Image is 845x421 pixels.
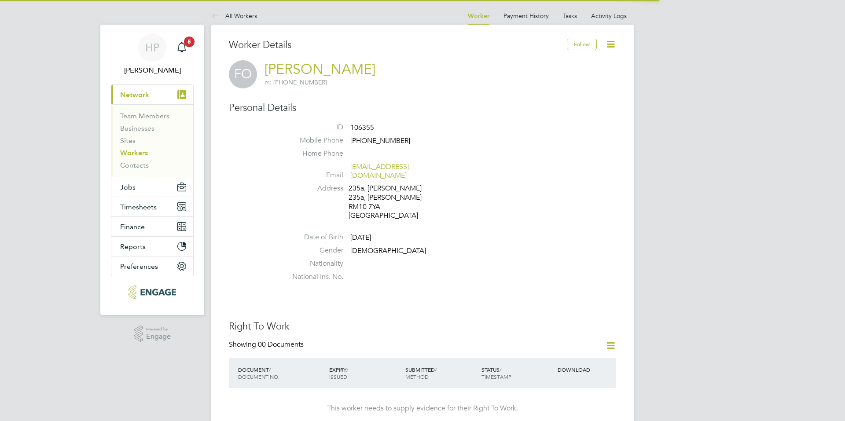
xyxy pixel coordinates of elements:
[111,217,193,236] button: Finance
[111,197,193,216] button: Timesheets
[120,242,146,251] span: Reports
[350,136,410,145] span: [PHONE_NUMBER]
[236,362,327,384] div: DOCUMENT
[591,12,627,20] a: Activity Logs
[327,362,403,384] div: EXPIRY
[555,362,616,377] div: DOWNLOAD
[238,373,279,380] span: DOCUMENT NO.
[269,366,271,373] span: /
[435,366,437,373] span: /
[145,42,159,53] span: HP
[349,184,432,220] div: 235a, [PERSON_NAME] 235a, [PERSON_NAME] RM10 7YA [GEOGRAPHIC_DATA]
[567,39,597,50] button: Follow
[111,237,193,256] button: Reports
[282,184,343,193] label: Address
[120,223,145,231] span: Finance
[329,373,347,380] span: ISSUED
[229,39,567,51] h3: Worker Details
[134,326,171,342] a: Powered byEngage
[282,272,343,282] label: National Ins. No.
[282,246,343,255] label: Gender
[346,366,348,373] span: /
[111,85,193,104] button: Network
[350,162,409,180] a: [EMAIL_ADDRESS][DOMAIN_NAME]
[350,123,374,132] span: 106355
[229,340,305,349] div: Showing
[120,91,149,99] span: Network
[111,65,194,76] span: Hannah Pearce
[173,33,191,62] a: 5
[111,33,194,76] a: HP[PERSON_NAME]
[129,285,176,299] img: xede-logo-retina.png
[146,333,171,340] span: Engage
[265,78,272,86] span: m:
[563,12,577,20] a: Tasks
[468,12,489,20] a: Worker
[229,320,616,333] h3: Right To Work
[282,136,343,145] label: Mobile Phone
[500,366,501,373] span: /
[282,171,343,180] label: Email
[120,183,136,191] span: Jobs
[479,362,555,384] div: STATUS
[146,326,171,333] span: Powered by
[184,37,195,47] span: 5
[111,285,194,299] a: Go to home page
[265,61,375,78] a: [PERSON_NAME]
[403,362,479,384] div: SUBMITTED
[503,12,549,20] a: Payment History
[405,373,429,380] span: METHOD
[211,12,257,20] a: All Workers
[282,259,343,268] label: Nationality
[120,124,154,132] a: Businesses
[350,246,426,255] span: [DEMOGRAPHIC_DATA]
[111,104,193,177] div: Network
[229,60,257,88] span: FO
[120,149,148,157] a: Workers
[481,373,511,380] span: TIMESTAMP
[258,340,304,349] span: 00 Documents
[120,161,149,169] a: Contacts
[229,102,616,114] h3: Personal Details
[120,262,158,271] span: Preferences
[111,177,193,197] button: Jobs
[238,404,607,413] div: This worker needs to supply evidence for their Right To Work.
[282,233,343,242] label: Date of Birth
[273,78,327,86] span: [PHONE_NUMBER]
[282,149,343,158] label: Home Phone
[111,256,193,276] button: Preferences
[282,123,343,132] label: ID
[120,203,157,211] span: Timesheets
[120,112,169,120] a: Team Members
[120,136,136,145] a: Sites
[350,233,371,242] span: [DATE]
[100,25,204,315] nav: Main navigation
